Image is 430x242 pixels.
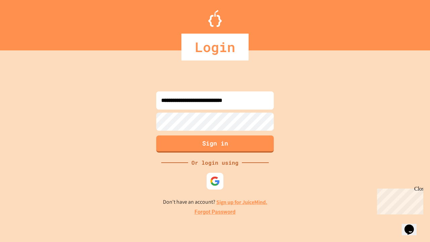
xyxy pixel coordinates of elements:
[156,135,274,153] button: Sign in
[3,3,46,43] div: Chat with us now!Close
[210,176,220,186] img: google-icon.svg
[181,34,249,61] div: Login
[216,199,267,206] a: Sign up for JuiceMind.
[374,186,423,214] iframe: chat widget
[188,159,242,167] div: Or login using
[402,215,423,235] iframe: chat widget
[208,10,222,27] img: Logo.svg
[195,208,235,216] a: Forgot Password
[163,198,267,206] p: Don't have an account?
